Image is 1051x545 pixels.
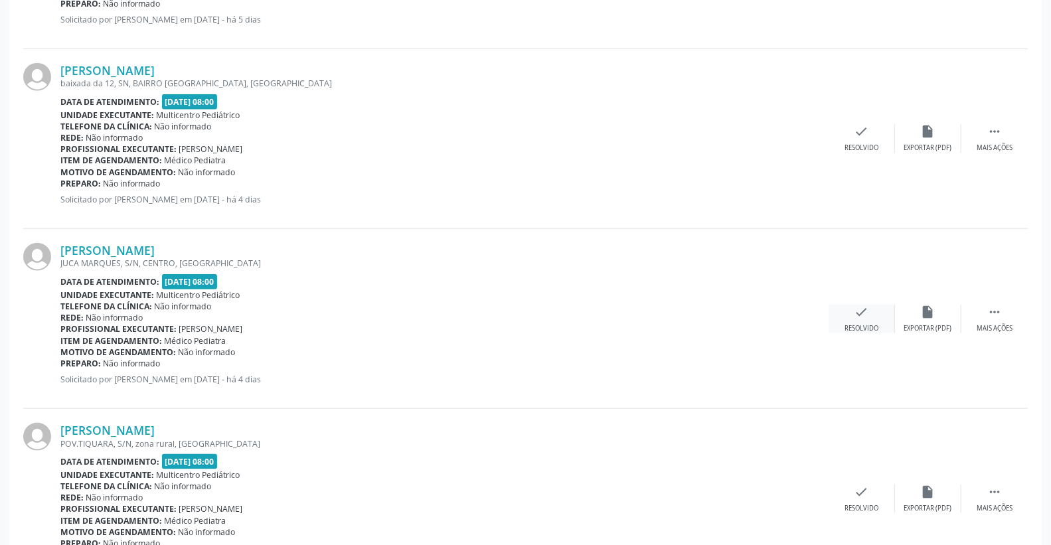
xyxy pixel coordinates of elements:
div: Exportar (PDF) [904,504,952,513]
b: Item de agendamento: [60,515,162,526]
a: [PERSON_NAME] [60,243,155,258]
div: Resolvido [845,324,878,333]
i:  [987,485,1002,499]
b: Data de atendimento: [60,456,159,467]
span: Não informado [104,178,161,189]
span: Não informado [86,132,143,143]
img: img [23,243,51,271]
span: [DATE] 08:00 [162,274,218,289]
b: Rede: [60,312,84,323]
i: insert_drive_file [921,485,935,499]
b: Profissional executante: [60,323,177,335]
span: Não informado [86,492,143,503]
div: Exportar (PDF) [904,324,952,333]
span: Multicentro Pediátrico [157,110,240,121]
span: Médico Pediatra [165,335,226,347]
p: Solicitado por [PERSON_NAME] em [DATE] - há 4 dias [60,374,829,385]
b: Telefone da clínica: [60,121,152,132]
a: [PERSON_NAME] [60,63,155,78]
b: Telefone da clínica: [60,301,152,312]
i:  [987,124,1002,139]
span: Médico Pediatra [165,155,226,166]
span: Multicentro Pediátrico [157,289,240,301]
i: check [854,124,869,139]
b: Rede: [60,132,84,143]
i: insert_drive_file [921,305,935,319]
span: Não informado [155,481,212,492]
b: Motivo de agendamento: [60,167,176,178]
b: Preparo: [60,358,101,369]
b: Motivo de agendamento: [60,526,176,538]
i: check [854,305,869,319]
div: Resolvido [845,504,878,513]
div: baixada da 12, SN, BAIRRO [GEOGRAPHIC_DATA], [GEOGRAPHIC_DATA] [60,78,829,89]
b: Unidade executante: [60,110,154,121]
b: Unidade executante: [60,469,154,481]
span: Médico Pediatra [165,515,226,526]
img: img [23,423,51,451]
a: [PERSON_NAME] [60,423,155,437]
div: Mais ações [977,324,1012,333]
div: POV.TIQUARA, S/N, zona rural, [GEOGRAPHIC_DATA] [60,438,829,449]
span: Não informado [179,526,236,538]
span: Não informado [155,121,212,132]
span: Não informado [104,358,161,369]
i: check [854,485,869,499]
span: [PERSON_NAME] [179,503,243,514]
b: Unidade executante: [60,289,154,301]
span: [PERSON_NAME] [179,143,243,155]
b: Rede: [60,492,84,503]
b: Preparo: [60,178,101,189]
span: Não informado [179,347,236,358]
i:  [987,305,1002,319]
p: Solicitado por [PERSON_NAME] em [DATE] - há 5 dias [60,14,829,25]
b: Telefone da clínica: [60,481,152,492]
img: img [23,63,51,91]
span: Não informado [179,167,236,178]
b: Item de agendamento: [60,155,162,166]
span: [PERSON_NAME] [179,323,243,335]
b: Data de atendimento: [60,96,159,108]
span: [DATE] 08:00 [162,94,218,110]
b: Profissional executante: [60,143,177,155]
p: Solicitado por [PERSON_NAME] em [DATE] - há 4 dias [60,194,829,205]
b: Motivo de agendamento: [60,347,176,358]
i: insert_drive_file [921,124,935,139]
b: Item de agendamento: [60,335,162,347]
div: Mais ações [977,143,1012,153]
div: JUCA MARQUES, S/N, CENTRO, [GEOGRAPHIC_DATA] [60,258,829,269]
b: Profissional executante: [60,503,177,514]
span: Não informado [86,312,143,323]
span: Multicentro Pediátrico [157,469,240,481]
div: Exportar (PDF) [904,143,952,153]
div: Resolvido [845,143,878,153]
b: Data de atendimento: [60,276,159,287]
span: Não informado [155,301,212,312]
span: [DATE] 08:00 [162,454,218,469]
div: Mais ações [977,504,1012,513]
